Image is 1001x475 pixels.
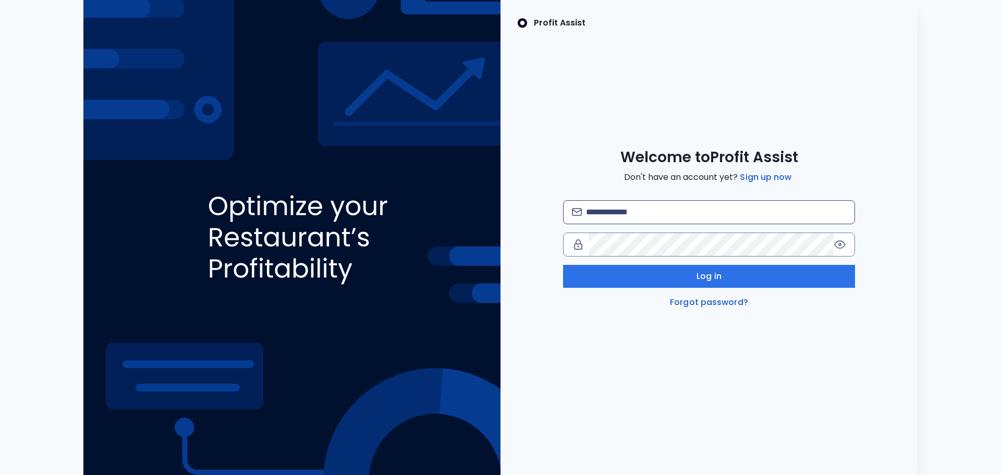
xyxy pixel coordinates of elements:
[620,148,798,167] span: Welcome to Profit Assist
[697,270,722,283] span: Log in
[517,17,528,29] img: SpotOn Logo
[534,17,585,29] p: Profit Assist
[563,265,855,288] button: Log in
[572,208,582,216] img: email
[668,296,750,309] a: Forgot password?
[624,171,794,184] span: Don't have an account yet?
[738,171,794,184] a: Sign up now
